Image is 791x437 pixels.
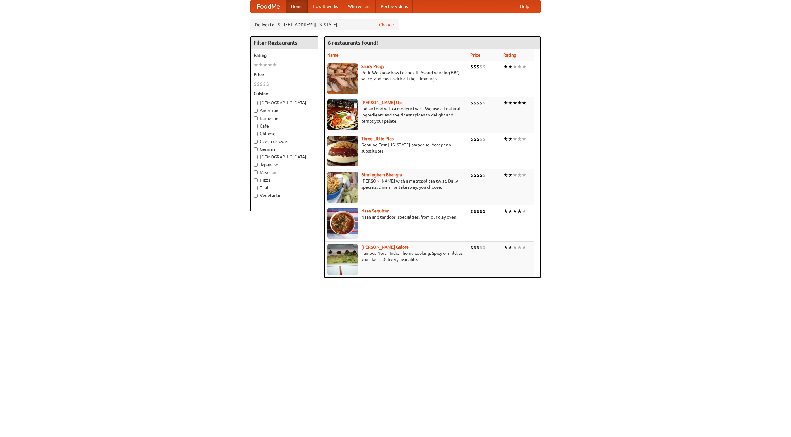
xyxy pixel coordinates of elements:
[254,123,315,129] label: Cafe
[258,61,263,68] li: ★
[480,208,483,215] li: $
[286,0,308,13] a: Home
[327,250,465,263] p: Famous North Indian home cooking. Spicy or mild, as you like it. Delivery available.
[513,172,517,179] li: ★
[470,172,473,179] li: $
[327,208,358,239] img: naansequitur.jpg
[517,208,522,215] li: ★
[476,136,480,142] li: $
[254,155,258,159] input: [DEMOGRAPHIC_DATA]
[473,172,476,179] li: $
[470,244,473,251] li: $
[508,63,513,70] li: ★
[254,169,315,175] label: Mexican
[254,178,258,182] input: Pizza
[254,186,258,190] input: Thai
[508,136,513,142] li: ★
[254,131,315,137] label: Chinese
[513,63,517,70] li: ★
[503,172,508,179] li: ★
[254,90,315,97] h5: Cuisine
[476,172,480,179] li: $
[361,245,409,250] b: [PERSON_NAME] Galore
[483,99,486,106] li: $
[480,99,483,106] li: $
[483,172,486,179] li: $
[254,162,315,168] label: Japanese
[361,64,384,69] a: Saucy Piggy
[483,244,486,251] li: $
[254,170,258,174] input: Mexican
[254,115,315,121] label: Barbecue
[483,208,486,215] li: $
[379,22,394,28] a: Change
[480,63,483,70] li: $
[522,136,527,142] li: ★
[254,107,315,114] label: American
[513,208,517,215] li: ★
[327,172,358,203] img: bhangra.jpg
[361,136,394,141] b: Three Little Pigs
[254,185,315,191] label: Thai
[328,40,378,46] ng-pluralize: 6 restaurants found!
[263,81,266,87] li: $
[327,178,465,190] p: [PERSON_NAME] with a metropolitan twist. Daily specials. Dine-in or takeaway, you choose.
[473,99,476,106] li: $
[251,37,318,49] h4: Filter Restaurants
[470,208,473,215] li: $
[327,142,465,154] p: Genuine East [US_STATE] barbecue. Accept no substitutes!
[517,244,522,251] li: ★
[361,208,389,213] b: Naan Sequitur
[480,136,483,142] li: $
[254,177,315,183] label: Pizza
[515,0,534,13] a: Help
[517,136,522,142] li: ★
[327,136,358,166] img: littlepigs.jpg
[522,63,527,70] li: ★
[327,69,465,82] p: Pork. We know how to cook it. Award-winning BBQ sauce, and meat with all the trimmings.
[257,81,260,87] li: $
[254,154,315,160] label: [DEMOGRAPHIC_DATA]
[483,136,486,142] li: $
[476,208,480,215] li: $
[470,136,473,142] li: $
[513,99,517,106] li: ★
[508,208,513,215] li: ★
[513,244,517,251] li: ★
[327,53,339,57] a: Name
[343,0,376,13] a: Who we are
[522,208,527,215] li: ★
[254,194,258,198] input: Vegetarian
[254,81,257,87] li: $
[508,172,513,179] li: ★
[508,99,513,106] li: ★
[503,63,508,70] li: ★
[260,81,263,87] li: $
[254,192,315,199] label: Vegetarian
[473,63,476,70] li: $
[361,100,402,105] a: [PERSON_NAME] Up
[517,63,522,70] li: ★
[251,0,286,13] a: FoodMe
[513,136,517,142] li: ★
[476,63,480,70] li: $
[517,99,522,106] li: ★
[254,124,258,128] input: Cafe
[483,63,486,70] li: $
[503,99,508,106] li: ★
[503,53,516,57] a: Rating
[473,208,476,215] li: $
[473,136,476,142] li: $
[254,163,258,167] input: Japanese
[254,147,258,151] input: German
[254,61,258,68] li: ★
[470,99,473,106] li: $
[254,101,258,105] input: [DEMOGRAPHIC_DATA]
[503,208,508,215] li: ★
[517,172,522,179] li: ★
[470,63,473,70] li: $
[480,244,483,251] li: $
[376,0,413,13] a: Recipe videos
[327,214,465,220] p: Naan and tandoori specialties, from our clay oven.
